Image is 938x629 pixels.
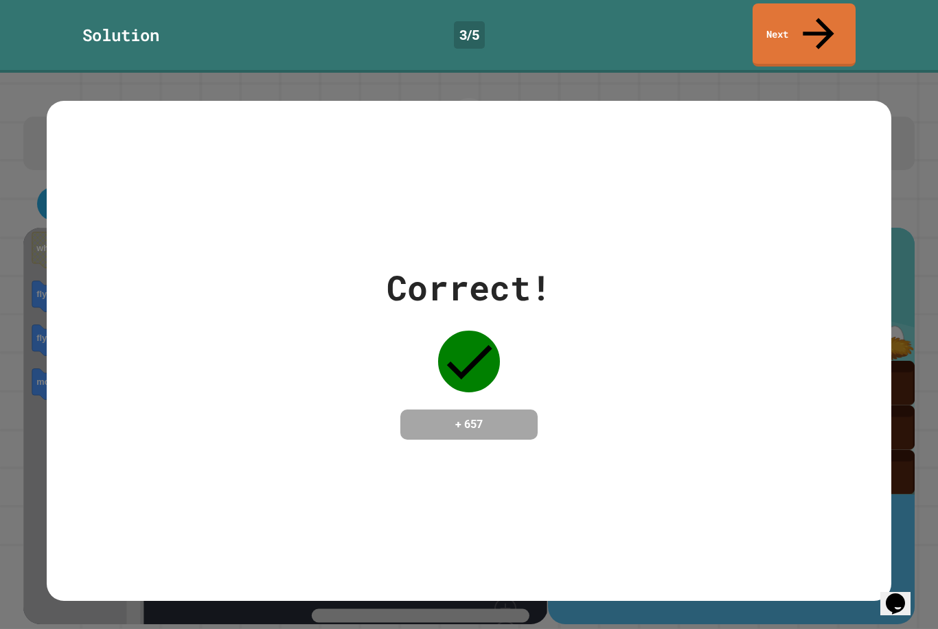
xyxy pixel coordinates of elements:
[880,574,924,615] iframe: chat widget
[387,262,551,313] div: Correct!
[454,21,485,49] div: 3 / 5
[753,3,856,67] a: Next
[82,23,159,47] div: Solution
[414,416,524,433] h4: + 657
